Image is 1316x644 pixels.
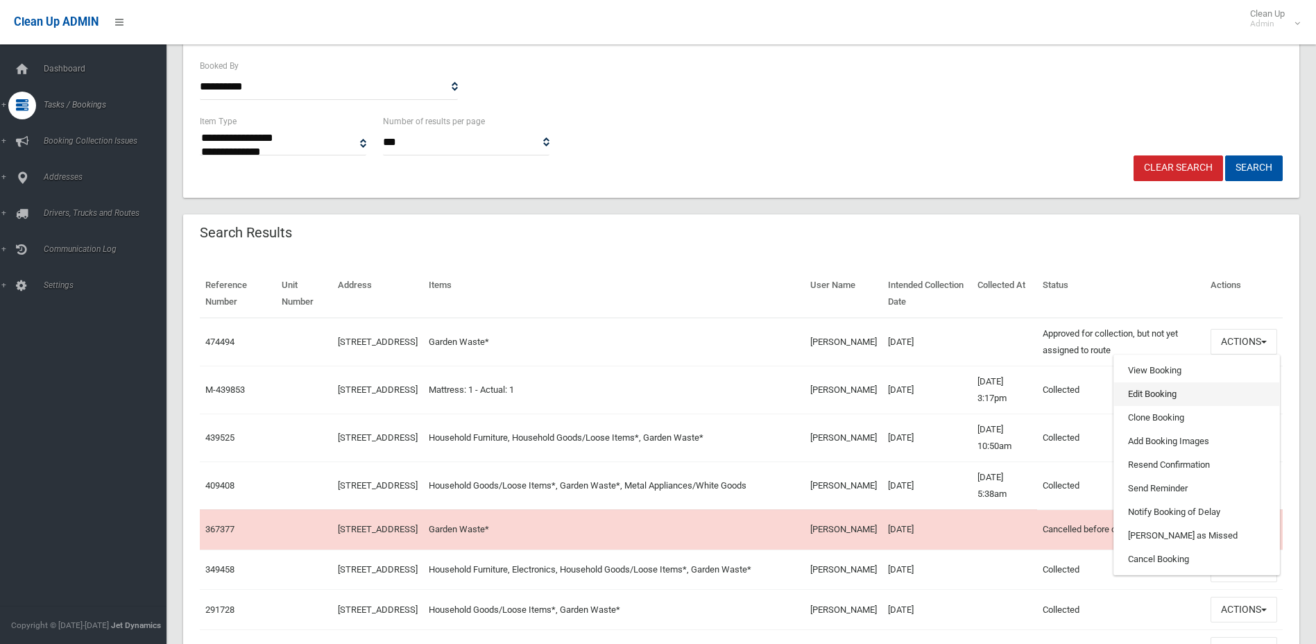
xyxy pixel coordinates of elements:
td: [DATE] [882,550,973,590]
td: [DATE] [882,509,973,550]
label: Booked By [200,58,239,74]
span: Dashboard [40,64,177,74]
a: [STREET_ADDRESS] [338,604,418,615]
th: User Name [805,270,882,318]
a: Edit Booking [1114,382,1279,406]
strong: Jet Dynamics [111,620,161,630]
td: [DATE] [882,590,973,630]
a: 409408 [205,480,234,491]
a: 349458 [205,564,234,575]
th: Actions [1205,270,1283,318]
td: Collected [1037,414,1205,461]
td: [PERSON_NAME] [805,590,882,630]
a: [STREET_ADDRESS] [338,524,418,534]
a: Clone Booking [1114,406,1279,430]
td: [DATE] [882,318,973,366]
td: Collected [1037,590,1205,630]
a: [STREET_ADDRESS] [338,337,418,347]
span: Clean Up ADMIN [14,15,99,28]
span: Drivers, Trucks and Routes [40,208,177,218]
td: [DATE] [882,461,973,509]
td: [DATE] 5:38am [972,461,1037,509]
span: Copyright © [DATE]-[DATE] [11,620,109,630]
label: Number of results per page [383,114,485,129]
a: M-439853 [205,384,245,395]
th: Address [332,270,423,318]
td: [PERSON_NAME] [805,366,882,414]
th: Intended Collection Date [882,270,973,318]
td: Household Goods/Loose Items*, Garden Waste* [423,590,805,630]
a: Cancel Booking [1114,548,1279,571]
a: [STREET_ADDRESS] [338,432,418,443]
td: Household Furniture, Electronics, Household Goods/Loose Items*, Garden Waste* [423,550,805,590]
small: Admin [1250,19,1285,29]
td: [PERSON_NAME] [805,461,882,509]
td: Household Goods/Loose Items*, Garden Waste*, Metal Appliances/White Goods [423,461,805,509]
span: Tasks / Bookings [40,100,177,110]
td: Collected [1037,550,1205,590]
a: 474494 [205,337,234,347]
td: [PERSON_NAME] [805,550,882,590]
td: [DATE] 10:50am [972,414,1037,461]
a: 367377 [205,524,234,534]
header: Search Results [183,219,309,246]
span: Booking Collection Issues [40,136,177,146]
td: Collected [1037,461,1205,509]
a: [STREET_ADDRESS] [338,480,418,491]
td: Mattress: 1 - Actual: 1 [423,366,805,414]
span: Communication Log [40,244,177,254]
td: Household Furniture, Household Goods/Loose Items*, Garden Waste* [423,414,805,461]
td: [DATE] [882,366,973,414]
a: 439525 [205,432,234,443]
td: Collected [1037,366,1205,414]
a: Clear Search [1134,155,1223,181]
button: Actions [1211,597,1277,622]
td: Cancelled before cutoff [1037,509,1205,550]
td: [DATE] [882,414,973,461]
a: View Booking [1114,359,1279,382]
td: [DATE] 3:17pm [972,366,1037,414]
th: Items [423,270,805,318]
a: Send Reminder [1114,477,1279,500]
a: [STREET_ADDRESS] [338,384,418,395]
button: Actions [1211,329,1277,355]
td: [PERSON_NAME] [805,318,882,366]
a: [PERSON_NAME] as Missed [1114,524,1279,548]
a: Notify Booking of Delay [1114,500,1279,524]
td: Garden Waste* [423,318,805,366]
span: Settings [40,280,177,290]
span: Clean Up [1243,8,1299,29]
span: Addresses [40,172,177,182]
a: Add Booking Images [1114,430,1279,453]
th: Status [1037,270,1205,318]
button: Search [1225,155,1283,181]
a: 291728 [205,604,234,615]
a: Resend Confirmation [1114,453,1279,477]
td: Approved for collection, but not yet assigned to route [1037,318,1205,366]
td: [PERSON_NAME] [805,509,882,550]
th: Collected At [972,270,1037,318]
td: Garden Waste* [423,509,805,550]
th: Unit Number [276,270,332,318]
a: [STREET_ADDRESS] [338,564,418,575]
th: Reference Number [200,270,276,318]
td: [PERSON_NAME] [805,414,882,461]
label: Item Type [200,114,237,129]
